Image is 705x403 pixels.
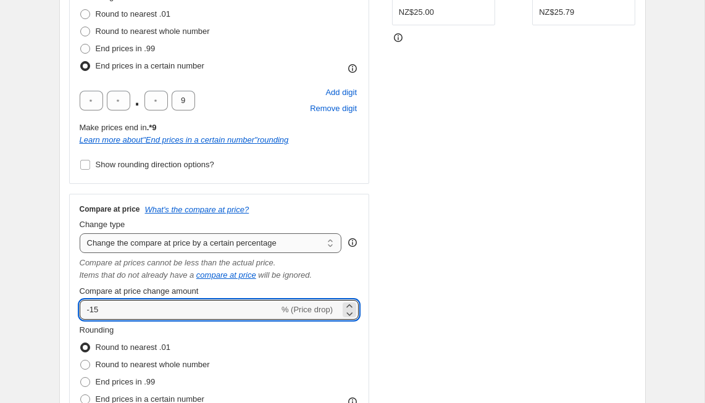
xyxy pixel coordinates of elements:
span: Add digit [325,86,357,99]
span: Round to nearest .01 [96,343,170,352]
span: Round to nearest whole number [96,27,210,36]
span: Rounding [80,325,114,334]
input: ﹡ [144,91,168,110]
input: ﹡ [80,91,103,110]
input: ﹡ [107,91,130,110]
button: Remove placeholder [308,101,359,117]
span: % (Price drop) [282,305,333,314]
input: -15 [80,300,279,320]
span: Round to nearest whole number [96,360,210,369]
span: Change type [80,220,125,229]
span: End prices in a certain number [96,61,204,70]
span: Make prices end in [80,123,157,132]
div: help [346,236,359,249]
span: End prices in .99 [96,377,156,386]
button: Add placeholder [323,85,359,101]
i: Items that do not already have a [80,270,194,280]
span: Compare at price change amount [80,286,199,296]
span: Remove digit [310,102,357,115]
span: Round to nearest .01 [96,9,170,19]
span: . [134,91,141,110]
div: NZ$25.79 [539,6,574,19]
a: Learn more about"End prices in a certain number"rounding [80,135,289,144]
i: will be ignored. [258,270,312,280]
span: End prices in .99 [96,44,156,53]
input: ﹡ [172,91,195,110]
button: compare at price [196,270,256,280]
span: Show rounding direction options? [96,160,214,169]
div: NZ$25.00 [399,6,434,19]
h3: Compare at price [80,204,140,214]
i: Compare at prices cannot be less than the actual price. [80,258,276,267]
button: What's the compare at price? [145,205,249,214]
i: Learn more about " End prices in a certain number " rounding [80,135,289,144]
